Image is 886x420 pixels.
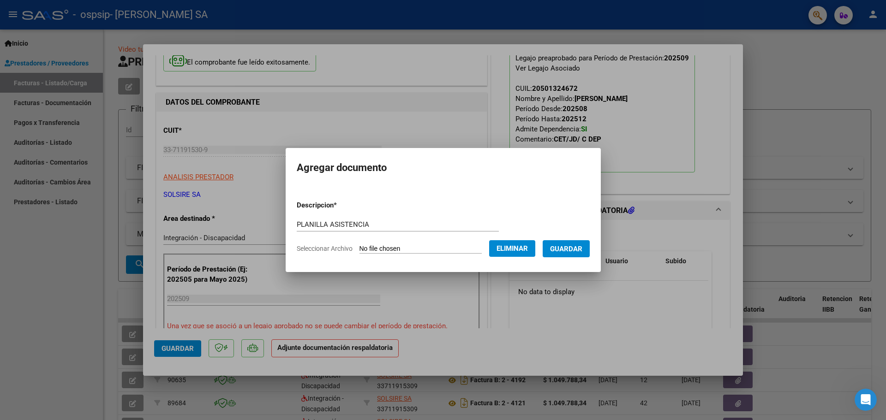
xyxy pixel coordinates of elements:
[489,240,535,257] button: Eliminar
[543,240,590,257] button: Guardar
[550,245,582,253] span: Guardar
[855,389,877,411] iframe: Intercom live chat
[297,200,385,211] p: Descripcion
[497,244,528,253] span: Eliminar
[297,159,590,177] h2: Agregar documento
[297,245,353,252] span: Seleccionar Archivo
